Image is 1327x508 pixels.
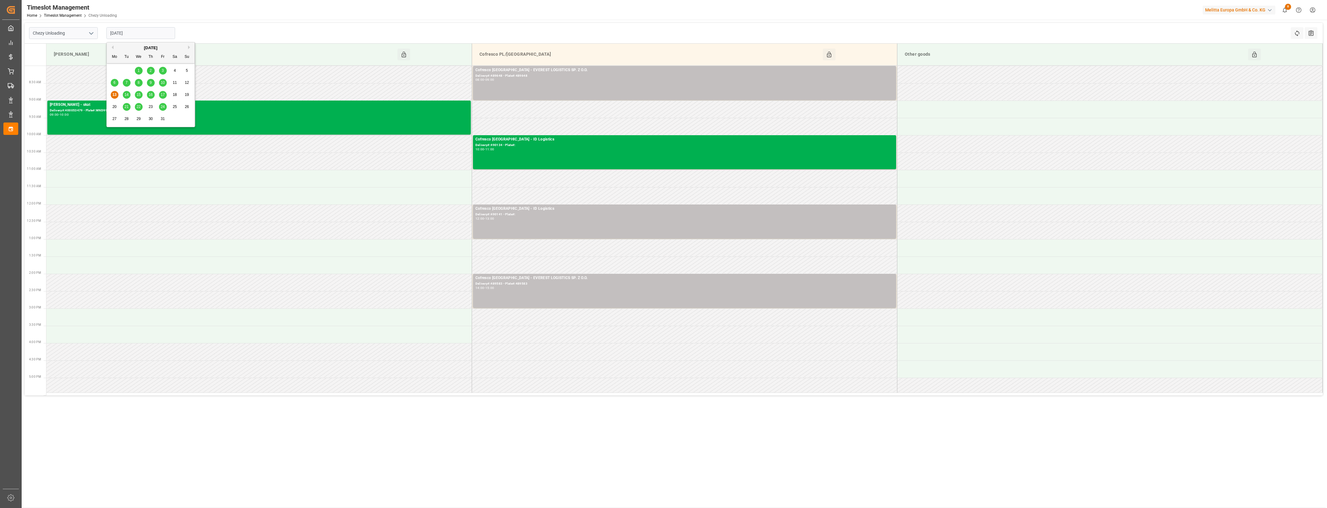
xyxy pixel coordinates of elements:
[135,53,143,61] div: We
[484,148,485,151] div: -
[159,53,167,61] div: Fr
[109,65,193,125] div: month 2025-10
[188,45,192,49] button: Next Month
[475,212,894,217] div: Delivery#:490141 - Plate#:
[147,53,155,61] div: Th
[183,79,191,87] div: Choose Sunday, October 12th, 2025
[135,103,143,111] div: Choose Wednesday, October 22nd, 2025
[485,148,494,151] div: 11:00
[484,286,485,289] div: -
[135,67,143,75] div: Choose Wednesday, October 1st, 2025
[1203,6,1275,15] div: Melitta Europa GmbH & Co. KG
[44,13,82,18] a: Timeslot Management
[59,113,60,116] div: -
[475,206,894,212] div: Cofresco [GEOGRAPHIC_DATA] - ID Logistics
[51,49,397,60] div: [PERSON_NAME]
[475,78,484,81] div: 08:00
[173,93,177,97] span: 18
[112,105,116,109] span: 20
[112,93,116,97] span: 13
[148,105,152,109] span: 23
[86,28,96,38] button: open menu
[183,103,191,111] div: Choose Sunday, October 26th, 2025
[183,67,191,75] div: Choose Sunday, October 5th, 2025
[183,53,191,61] div: Su
[174,68,176,73] span: 4
[135,91,143,99] div: Choose Wednesday, October 15th, 2025
[60,113,69,116] div: 10:00
[147,103,155,111] div: Choose Thursday, October 23rd, 2025
[475,136,894,143] div: Cofresco [GEOGRAPHIC_DATA] - ID Logistics
[111,115,118,123] div: Choose Monday, October 27th, 2025
[135,79,143,87] div: Choose Wednesday, October 8th, 2025
[159,103,167,111] div: Choose Friday, October 24th, 2025
[148,117,152,121] span: 30
[161,105,165,109] span: 24
[136,93,140,97] span: 15
[114,80,116,85] span: 6
[106,27,175,39] input: DD-MM-YYYY
[147,91,155,99] div: Choose Thursday, October 16th, 2025
[123,91,131,99] div: Choose Tuesday, October 14th, 2025
[173,80,177,85] span: 11
[475,73,894,79] div: Delivery#:489648 - Plate#:489648
[123,53,131,61] div: Tu
[29,288,41,292] span: 2:30 PM
[171,53,179,61] div: Sa
[29,375,41,378] span: 5:00 PM
[111,53,118,61] div: Mo
[27,184,41,188] span: 11:30 AM
[159,79,167,87] div: Choose Friday, October 10th, 2025
[123,79,131,87] div: Choose Tuesday, October 7th, 2025
[29,27,98,39] input: Type to search/select
[29,98,41,101] span: 9:00 AM
[185,105,189,109] span: 26
[475,217,484,220] div: 12:00
[27,3,117,12] div: Timeslot Management
[185,93,189,97] span: 19
[902,49,1248,60] div: Other goods
[485,286,494,289] div: 15:00
[1278,3,1292,17] button: show 8 new notifications
[111,103,118,111] div: Choose Monday, October 20th, 2025
[475,286,484,289] div: 14:00
[123,115,131,123] div: Choose Tuesday, October 28th, 2025
[29,323,41,326] span: 3:30 PM
[485,78,494,81] div: 09:00
[1203,4,1278,16] button: Melitta Europa GmbH & Co. KG
[29,115,41,118] span: 9:30 AM
[124,117,128,121] span: 28
[1292,3,1306,17] button: Help Center
[185,80,189,85] span: 12
[29,306,41,309] span: 3:00 PM
[29,340,41,344] span: 4:00 PM
[147,67,155,75] div: Choose Thursday, October 2nd, 2025
[159,67,167,75] div: Choose Friday, October 3rd, 2025
[27,150,41,153] span: 10:30 AM
[186,68,188,73] span: 5
[135,115,143,123] div: Choose Wednesday, October 29th, 2025
[171,79,179,87] div: Choose Saturday, October 11th, 2025
[136,117,140,121] span: 29
[29,254,41,257] span: 1:30 PM
[111,79,118,87] div: Choose Monday, October 6th, 2025
[29,236,41,240] span: 1:00 PM
[136,105,140,109] span: 22
[159,91,167,99] div: Choose Friday, October 17th, 2025
[159,115,167,123] div: Choose Friday, October 31st, 2025
[29,271,41,274] span: 2:00 PM
[138,68,140,73] span: 1
[162,68,164,73] span: 3
[475,148,484,151] div: 10:00
[123,103,131,111] div: Choose Tuesday, October 21st, 2025
[27,219,41,222] span: 12:30 PM
[161,80,165,85] span: 10
[126,80,128,85] span: 7
[111,91,118,99] div: Choose Monday, October 13th, 2025
[475,67,894,73] div: Cofresco [GEOGRAPHIC_DATA] - EVEREST LOGISTICS SP. Z O.O.
[27,167,41,170] span: 11:00 AM
[150,68,152,73] span: 2
[110,45,114,49] button: Previous Month
[484,78,485,81] div: -
[138,80,140,85] span: 8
